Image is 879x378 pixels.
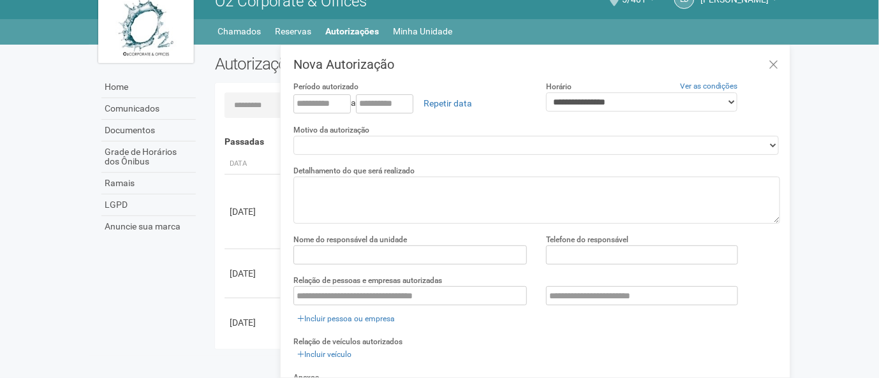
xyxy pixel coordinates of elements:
h3: Nova Autorização [293,58,780,71]
label: Detalhamento do que será realizado [293,165,415,177]
div: a [293,92,528,114]
a: Anuncie sua marca [101,216,196,237]
a: Comunicados [101,98,196,120]
div: [DATE] [230,205,277,218]
label: Relação de veículos autorizados [293,336,403,347]
a: Minha Unidade [393,22,452,40]
a: Autorizações [325,22,379,40]
a: Repetir data [415,92,480,114]
label: Relação de pessoas e empresas autorizadas [293,275,442,286]
a: Documentos [101,120,196,142]
label: Motivo da autorização [293,124,369,136]
label: Nome do responsável da unidade [293,234,407,245]
a: Home [101,76,196,98]
a: Ver as condições [680,82,738,91]
label: Telefone do responsável [546,234,628,245]
div: [DATE] [230,267,277,280]
label: Período autorizado [293,81,358,92]
a: LGPD [101,194,196,216]
h2: Autorizações [215,54,488,73]
a: Ramais [101,173,196,194]
a: Grade de Horários dos Ônibus [101,142,196,173]
a: Incluir veículo [293,347,355,361]
h4: Passadas [225,137,771,147]
th: Data [225,154,282,175]
label: Horário [546,81,572,92]
a: Incluir pessoa ou empresa [293,312,399,326]
a: Chamados [218,22,261,40]
div: [DATE] [230,316,277,329]
a: Reservas [275,22,311,40]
